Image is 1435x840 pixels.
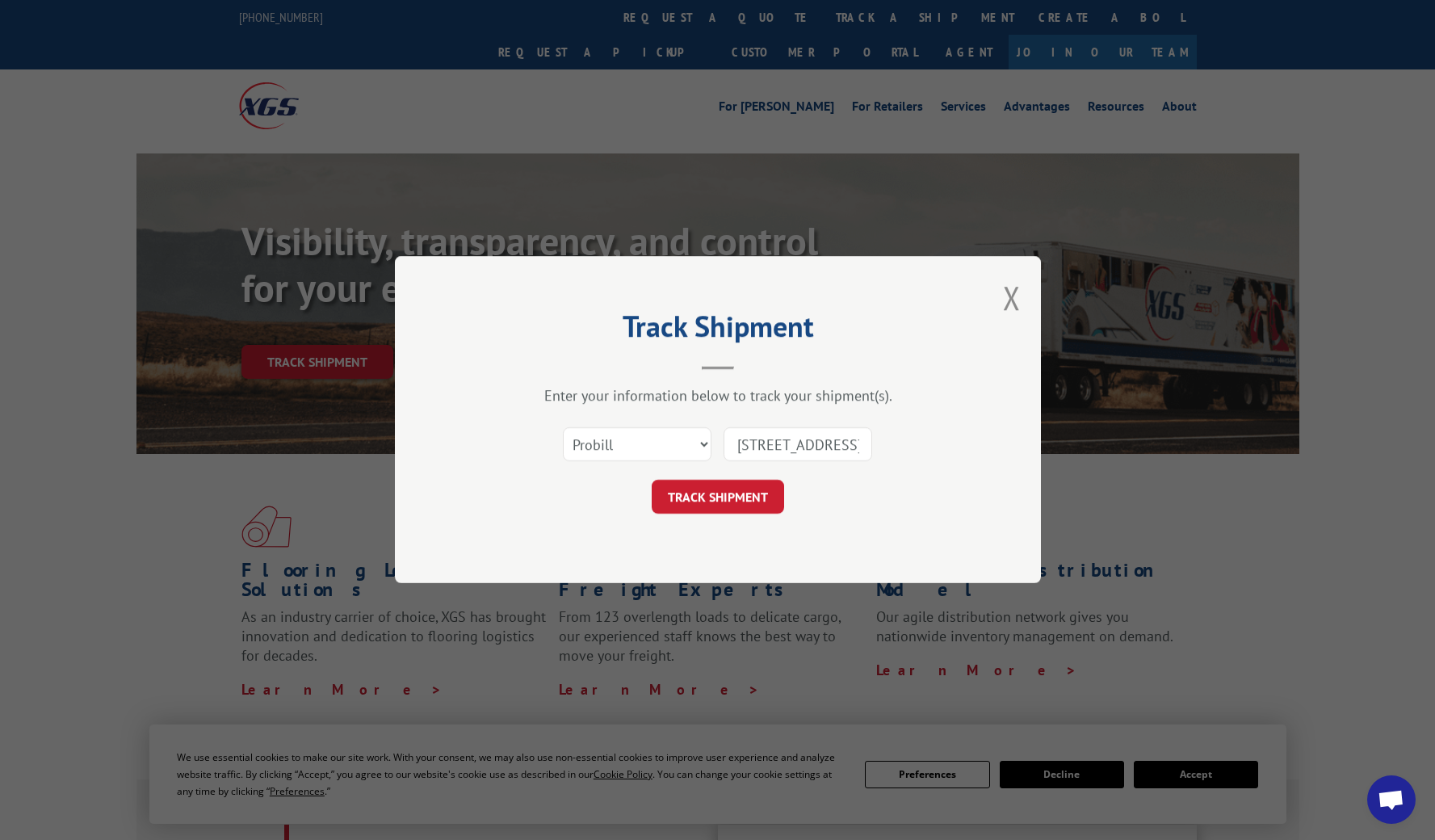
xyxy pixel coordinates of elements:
[1367,775,1416,824] div: Open chat
[1003,276,1021,319] button: Close modal
[652,481,784,514] button: TRACK SHIPMENT
[476,315,960,346] h2: Track Shipment
[724,428,872,462] input: Number(s)
[476,387,960,405] div: Enter your information below to track your shipment(s).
